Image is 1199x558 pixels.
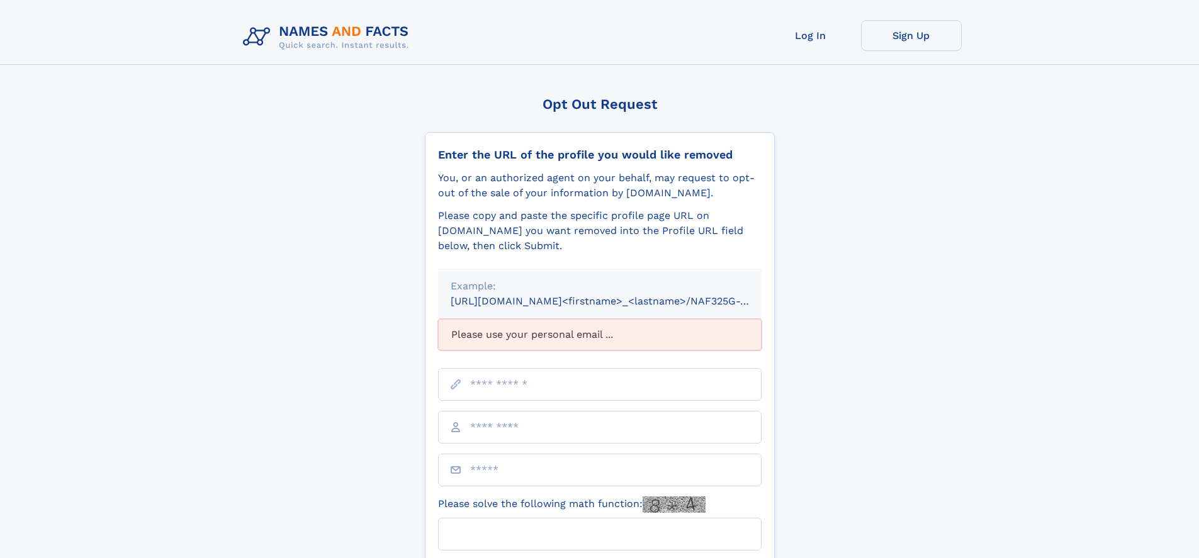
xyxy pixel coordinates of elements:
div: Please use your personal email ... [438,319,762,350]
div: Please copy and paste the specific profile page URL on [DOMAIN_NAME] you want removed into the Pr... [438,208,762,254]
a: Log In [760,20,861,51]
label: Please solve the following math function: [438,496,706,513]
div: You, or an authorized agent on your behalf, may request to opt-out of the sale of your informatio... [438,170,762,201]
img: Logo Names and Facts [238,20,419,54]
a: Sign Up [861,20,962,51]
small: [URL][DOMAIN_NAME]<firstname>_<lastname>/NAF325G-xxxxxxxx [451,295,785,307]
div: Example: [451,279,749,294]
div: Enter the URL of the profile you would like removed [438,148,762,162]
div: Opt Out Request [425,96,775,112]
